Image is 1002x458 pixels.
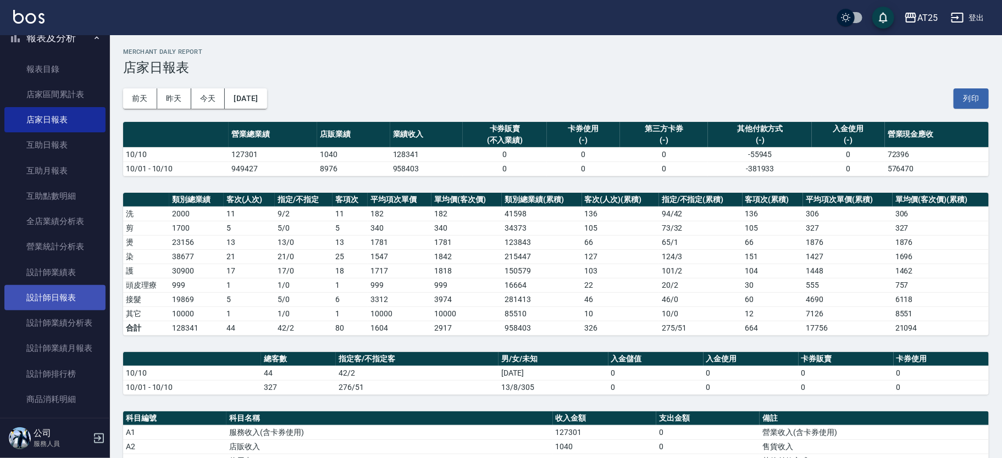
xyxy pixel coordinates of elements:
[224,193,275,207] th: 客次(人次)
[368,235,431,249] td: 1781
[4,310,106,336] a: 設計師業績分析表
[275,278,333,292] td: 1 / 0
[225,88,267,109] button: [DATE]
[502,206,582,221] td: 41598
[34,428,90,439] h5: 公司
[917,11,938,25] div: AT25
[123,425,226,439] td: A1
[803,249,893,264] td: 1427
[4,260,106,285] a: 設計師業績表
[659,249,743,264] td: 124 / 3
[169,321,224,335] td: 128341
[711,123,809,135] div: 其他付款方式
[893,264,989,278] td: 1462
[885,147,989,161] td: 72396
[275,264,333,278] td: 17 / 0
[275,321,333,335] td: 42/2
[390,122,463,148] th: 業績收入
[368,292,431,306] td: 3312
[659,193,743,207] th: 指定/不指定(累積)
[229,161,317,176] td: 949427
[893,221,989,235] td: 327
[803,278,893,292] td: 555
[812,147,885,161] td: 0
[608,366,704,380] td: 0
[333,292,368,306] td: 6
[743,206,804,221] td: 136
[466,123,544,135] div: 卡券販賣
[123,48,989,55] h2: Merchant Daily Report
[224,292,275,306] td: 5
[123,411,226,426] th: 科目編號
[4,107,106,132] a: 店家日報表
[123,380,261,394] td: 10/01 - 10/10
[123,306,169,321] td: 其它
[743,264,804,278] td: 104
[123,278,169,292] td: 頭皮理療
[431,235,502,249] td: 1781
[550,123,617,135] div: 卡券使用
[743,235,804,249] td: 66
[608,380,704,394] td: 0
[900,7,942,29] button: AT25
[743,193,804,207] th: 客項次(累積)
[4,82,106,107] a: 店家區間累計表
[390,147,463,161] td: 128341
[333,321,368,335] td: 80
[659,206,743,221] td: 94 / 42
[34,439,90,449] p: 服務人員
[123,147,229,161] td: 10/10
[582,306,659,321] td: 10
[431,321,502,335] td: 2917
[799,380,894,394] td: 0
[317,161,390,176] td: 8976
[4,158,106,183] a: 互助月報表
[9,427,31,449] img: Person
[224,249,275,264] td: 21
[760,411,989,426] th: 備註
[547,161,620,176] td: 0
[431,292,502,306] td: 3974
[226,439,552,454] td: 店販收入
[431,221,502,235] td: 340
[803,206,893,221] td: 306
[502,221,582,235] td: 34373
[333,278,368,292] td: 1
[431,278,502,292] td: 999
[224,278,275,292] td: 1
[229,147,317,161] td: 127301
[275,306,333,321] td: 1 / 0
[261,366,336,380] td: 44
[623,135,706,146] div: (-)
[582,264,659,278] td: 103
[893,249,989,264] td: 1696
[275,193,333,207] th: 指定/不指定
[582,193,659,207] th: 客次(人次)(累積)
[659,235,743,249] td: 65 / 1
[656,425,760,439] td: 0
[123,264,169,278] td: 護
[743,221,804,235] td: 105
[333,249,368,264] td: 25
[812,161,885,176] td: 0
[499,380,608,394] td: 13/8/305
[659,292,743,306] td: 46 / 0
[368,278,431,292] td: 999
[743,292,804,306] td: 60
[4,132,106,158] a: 互助日報表
[708,147,812,161] td: -55945
[582,221,659,235] td: 105
[894,380,989,394] td: 0
[226,425,552,439] td: 服務收入(含卡券使用)
[336,380,499,394] td: 276/51
[893,278,989,292] td: 757
[4,57,106,82] a: 報表目錄
[946,8,989,28] button: 登出
[123,193,989,336] table: a dense table
[463,161,547,176] td: 0
[743,249,804,264] td: 151
[169,235,224,249] td: 23156
[711,135,809,146] div: (-)
[275,235,333,249] td: 13 / 0
[743,278,804,292] td: 30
